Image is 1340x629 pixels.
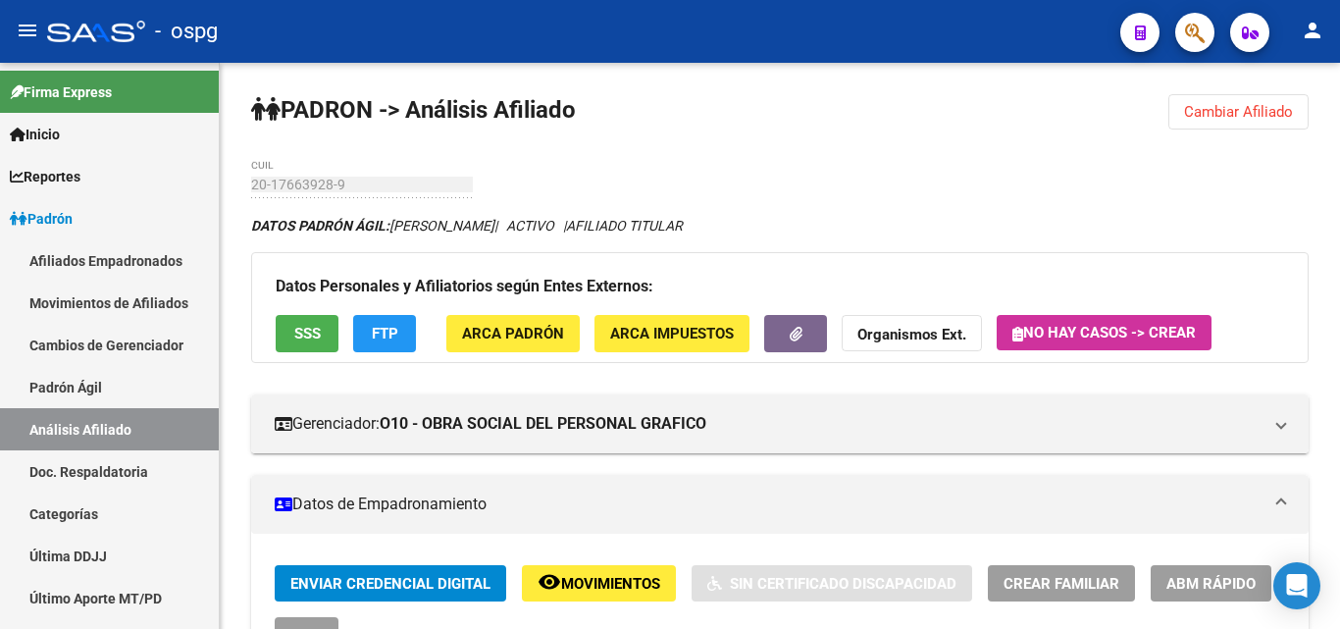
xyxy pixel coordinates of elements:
[842,315,982,351] button: Organismos Ext.
[276,315,338,351] button: SSS
[155,10,218,53] span: - ospg
[251,96,576,124] strong: PADRON -> Análisis Afiliado
[566,218,683,234] span: AFILIADO TITULAR
[251,394,1309,453] mat-expansion-panel-header: Gerenciador:O10 - OBRA SOCIAL DEL PERSONAL GRAFICO
[1166,575,1256,593] span: ABM Rápido
[594,315,749,351] button: ARCA Impuestos
[290,575,490,593] span: Enviar Credencial Digital
[561,575,660,593] span: Movimientos
[1151,565,1271,602] button: ABM Rápido
[446,315,580,351] button: ARCA Padrón
[372,326,398,343] span: FTP
[462,326,564,343] span: ARCA Padrón
[1273,562,1320,609] div: Open Intercom Messenger
[730,575,956,593] span: Sin Certificado Discapacidad
[610,326,734,343] span: ARCA Impuestos
[857,327,966,344] strong: Organismos Ext.
[353,315,416,351] button: FTP
[380,413,706,435] strong: O10 - OBRA SOCIAL DEL PERSONAL GRAFICO
[10,81,112,103] span: Firma Express
[1168,94,1309,130] button: Cambiar Afiliado
[10,124,60,145] span: Inicio
[692,565,972,602] button: Sin Certificado Discapacidad
[251,218,389,234] strong: DATOS PADRÓN ÁGIL:
[276,273,1284,300] h3: Datos Personales y Afiliatorios según Entes Externos:
[251,218,494,234] span: [PERSON_NAME]
[10,166,80,187] span: Reportes
[988,565,1135,602] button: Crear Familiar
[16,19,39,42] mat-icon: menu
[10,208,73,230] span: Padrón
[1012,324,1196,341] span: No hay casos -> Crear
[1184,103,1293,121] span: Cambiar Afiliado
[294,326,321,343] span: SSS
[251,475,1309,534] mat-expansion-panel-header: Datos de Empadronamiento
[275,565,506,602] button: Enviar Credencial Digital
[538,570,561,594] mat-icon: remove_red_eye
[1301,19,1324,42] mat-icon: person
[251,218,683,234] i: | ACTIVO |
[275,413,1262,435] mat-panel-title: Gerenciador:
[1004,575,1119,593] span: Crear Familiar
[275,494,1262,515] mat-panel-title: Datos de Empadronamiento
[997,315,1211,350] button: No hay casos -> Crear
[522,565,676,602] button: Movimientos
